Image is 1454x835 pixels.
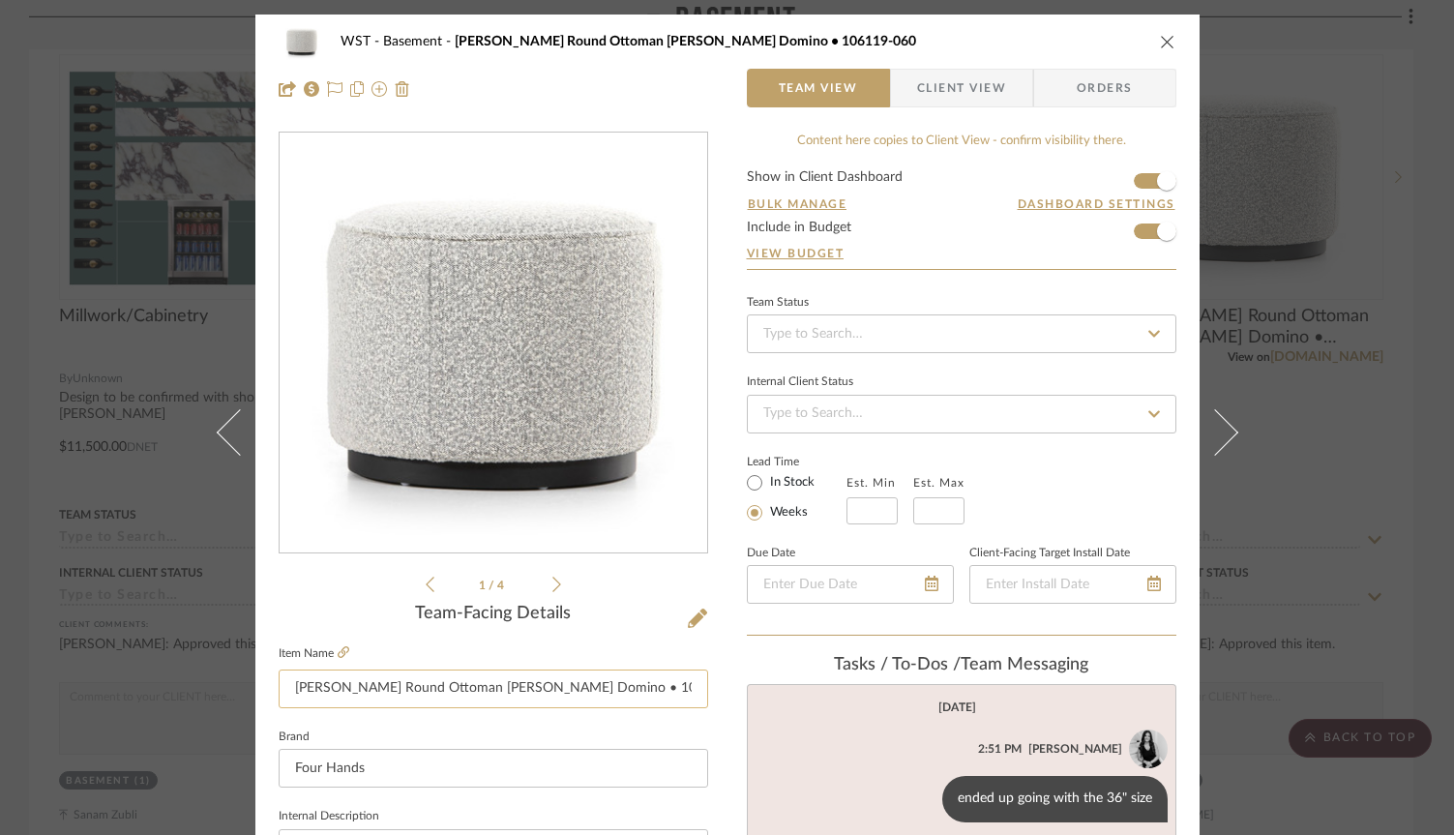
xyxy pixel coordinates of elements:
[1129,730,1168,768] img: eb1dc55d-253e-4a76-97fa-2ccfc6a84f13.jpg
[917,69,1006,107] span: Client View
[341,35,383,48] span: WST
[283,134,703,553] img: 2dcc4714-e6e1-4331-a73c-c63ec2966163_436x436.jpg
[834,656,961,673] span: Tasks / To-Dos /
[489,580,497,591] span: /
[913,476,964,490] label: Est. Max
[279,604,708,625] div: Team-Facing Details
[455,35,916,48] span: [PERSON_NAME] Round Ottoman [PERSON_NAME] Domino • 106119-060
[280,134,707,553] div: 0
[383,35,455,48] span: Basement
[747,655,1176,676] div: team Messaging
[1028,740,1122,758] div: [PERSON_NAME]
[747,377,853,387] div: Internal Client Status
[938,701,976,714] div: [DATE]
[747,395,1176,433] input: Type to Search…
[747,132,1176,151] div: Content here copies to Client View - confirm visibility there.
[747,246,1176,261] a: View Budget
[395,81,410,97] img: Remove from project
[747,453,846,470] label: Lead Time
[747,549,795,558] label: Due Date
[497,580,507,591] span: 4
[279,670,708,708] input: Enter Item Name
[279,22,325,61] img: 2dcc4714-e6e1-4331-a73c-c63ec2966163_48x40.jpg
[978,740,1022,758] div: 2:51 PM
[279,749,708,788] input: Enter Brand
[969,565,1176,604] input: Enter Install Date
[747,565,954,604] input: Enter Due Date
[846,476,896,490] label: Est. Min
[479,580,489,591] span: 1
[969,549,1130,558] label: Client-Facing Target Install Date
[1055,69,1154,107] span: Orders
[747,470,846,524] mat-radio-group: Select item type
[1017,195,1176,213] button: Dashboard Settings
[942,776,1168,822] div: ended up going with the 36" size
[1159,33,1176,50] button: close
[279,732,310,742] label: Brand
[779,69,858,107] span: Team View
[766,504,808,522] label: Weeks
[747,314,1176,353] input: Type to Search…
[747,195,848,213] button: Bulk Manage
[279,645,349,662] label: Item Name
[747,298,809,308] div: Team Status
[766,474,815,492] label: In Stock
[279,812,379,821] label: Internal Description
